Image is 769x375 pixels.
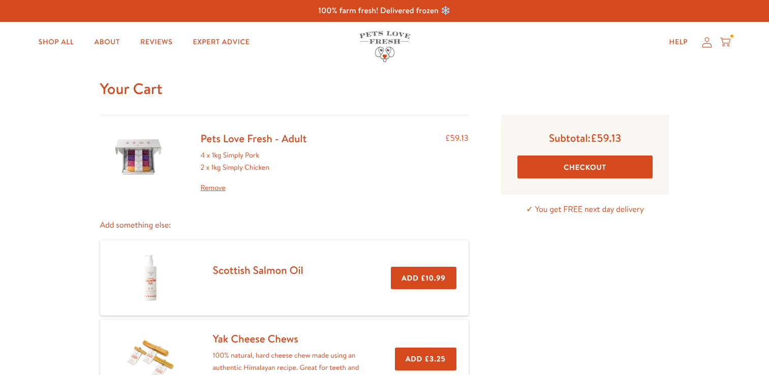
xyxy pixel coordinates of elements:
[86,32,128,52] a: About
[359,31,410,62] img: Pets Love Fresh
[395,348,456,370] button: Add £3.25
[661,32,696,52] a: Help
[591,131,621,145] span: £59.13
[201,131,307,146] a: Pets Love Fresh - Adult
[501,203,669,216] p: ✓ You get FREE next day delivery
[125,253,176,303] img: Scottish Salmon Oil
[391,267,456,290] button: Add £10.99
[201,149,307,194] div: 4 x 1kg Simply Pork 2 x 1kg Simply Chicken
[132,32,180,52] a: Reviews
[213,263,303,277] a: Scottish Salmon Oil
[30,32,82,52] a: Shop All
[445,132,469,194] div: £59.13
[517,131,653,145] p: Subtotal:
[201,182,307,194] a: Remove
[517,155,653,178] button: Checkout
[184,32,258,52] a: Expert Advice
[100,79,669,99] h1: Your Cart
[100,218,469,232] p: Add something else:
[213,331,298,346] a: Yak Cheese Chews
